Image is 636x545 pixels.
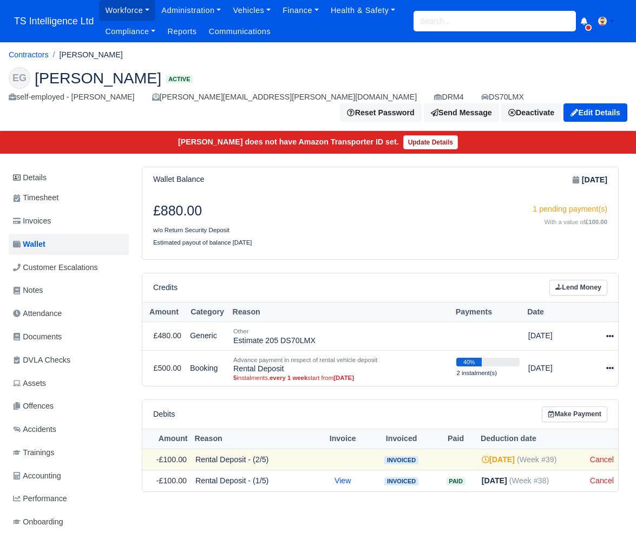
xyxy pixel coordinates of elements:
[229,302,452,322] th: Reason
[9,488,129,509] a: Performance
[153,239,252,246] small: Estimated payout of balance [DATE]
[99,21,161,42] a: Compliance
[229,350,452,386] td: Rental Deposit
[13,354,70,366] span: DVLA Checks
[456,358,482,366] div: 40%
[524,322,594,351] td: [DATE]
[9,257,129,278] a: Customer Escalations
[585,219,607,225] strong: £100.00
[186,350,229,386] td: Booking
[9,67,30,89] div: EG
[524,302,594,322] th: Date
[9,187,129,208] a: Timesheet
[9,419,129,440] a: Accidents
[152,91,417,103] div: [PERSON_NAME][EMAIL_ADDRESS][PERSON_NAME][DOMAIN_NAME]
[9,50,49,59] a: Contractors
[446,477,465,485] span: Paid
[191,449,317,470] td: Rental Deposit - (2/5)
[161,21,202,42] a: Reports
[229,322,452,351] td: Estimate 205 DS70LMX
[153,410,175,419] h6: Debits
[13,516,63,528] span: Onboarding
[501,103,561,122] a: Deactivate
[35,70,161,86] span: [PERSON_NAME]
[13,261,98,274] span: Customer Escalations
[13,400,54,412] span: Offences
[13,446,54,459] span: Trainings
[270,375,307,381] strong: every 1 week
[191,470,317,491] td: Rental Deposit - (1/5)
[13,215,51,227] span: Invoices
[13,423,56,436] span: Accidents
[153,227,230,233] small: w/o Return Security Deposit
[403,135,458,149] a: Update Details
[384,456,418,464] span: Invoiced
[9,211,129,232] a: Invoices
[142,322,186,351] td: £480.00
[517,455,556,464] span: (Week #39)
[452,302,523,322] th: Payments
[1,58,635,131] div: Edward Goudge
[9,396,129,417] a: Offences
[482,455,515,464] strong: [DATE]
[142,429,191,449] th: Amount
[509,476,549,485] span: (Week #38)
[435,429,477,449] th: Paid
[317,429,369,449] th: Invoice
[9,350,129,371] a: DVLA Checks
[156,476,187,485] span: -£100.00
[340,103,421,122] button: Reset Password
[233,357,377,363] small: Advance payment in respect of rental vehicle deposit
[142,302,186,322] th: Amount
[153,283,178,292] h6: Credits
[333,375,354,381] strong: [DATE]
[9,442,129,463] a: Trainings
[13,331,62,343] span: Documents
[369,429,435,449] th: Invoiced
[49,49,123,61] li: [PERSON_NAME]
[203,21,277,42] a: Communications
[13,192,58,204] span: Timesheet
[477,429,586,449] th: Deduction date
[191,429,317,449] th: Reason
[545,219,607,225] small: With a value of
[456,370,497,376] small: 2 instalment(s)
[9,10,99,32] span: TS Intelligence Ltd
[563,103,627,122] a: Edit Details
[9,511,129,533] a: Onboarding
[9,303,129,324] a: Attendance
[9,280,129,301] a: Notes
[9,373,129,394] a: Assets
[233,328,248,334] small: Other
[414,11,576,31] input: Search...
[153,175,204,184] h6: Wallet Balance
[13,493,67,505] span: Performance
[233,374,448,382] small: instalments, start from
[434,91,464,103] div: DRM4
[482,476,507,485] strong: [DATE]
[9,168,129,188] a: Details
[13,470,61,482] span: Accounting
[481,91,524,103] a: DS70LMX
[166,75,193,83] span: Active
[549,280,607,296] a: Lend Money
[233,375,237,381] strong: 5
[186,322,229,351] td: Generic
[590,476,614,485] a: Cancel
[389,203,608,215] div: 1 pending payment(s)
[186,302,229,322] th: Category
[9,465,129,487] a: Accounting
[13,238,45,251] span: Wallet
[524,350,594,386] td: [DATE]
[590,455,614,464] a: Cancel
[156,455,187,464] span: -£100.00
[335,476,351,485] a: View
[582,174,607,186] strong: [DATE]
[142,350,186,386] td: £500.00
[9,91,135,103] div: self-employed - [PERSON_NAME]
[384,477,418,485] span: Invoiced
[13,377,46,390] span: Assets
[9,326,129,347] a: Documents
[9,234,129,255] a: Wallet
